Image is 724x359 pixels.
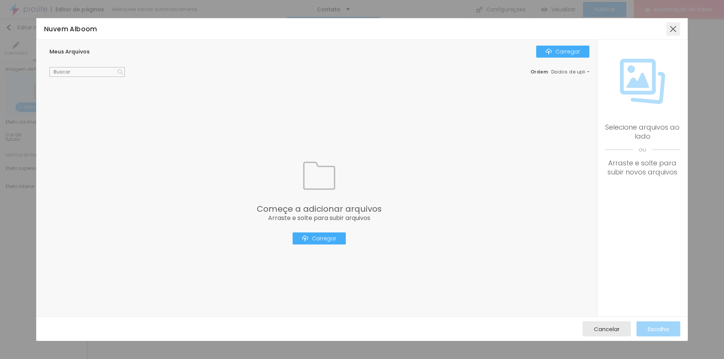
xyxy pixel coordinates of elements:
[648,325,669,333] font: Escolha
[49,67,125,77] input: Buscar
[546,49,552,55] img: Ícone
[555,48,580,55] font: Carregar
[293,232,346,244] button: ÍconeCarregar
[637,321,680,336] button: Escolha
[607,158,677,177] font: Arraste e solte para subir novos arquivos
[49,48,90,55] font: Meus Arquivos
[268,214,370,222] font: Arraste e solte para subir arquivos
[594,325,620,333] font: Cancelar
[312,235,336,242] font: Carregar
[118,69,123,75] img: Ícone
[605,122,680,141] font: Selecione arquivos ao lado
[548,69,549,75] font: :
[303,160,335,192] img: Ícone
[551,69,595,75] font: Dados de upload
[620,59,665,104] img: Ícone
[302,235,308,241] img: Ícone
[257,203,382,215] font: Começe a adicionar arquivos
[583,321,631,336] button: Cancelar
[44,24,97,34] font: Nuvem Alboom
[639,146,646,153] font: ou
[531,69,548,75] font: Ordem
[536,46,589,58] button: ÍconeCarregar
